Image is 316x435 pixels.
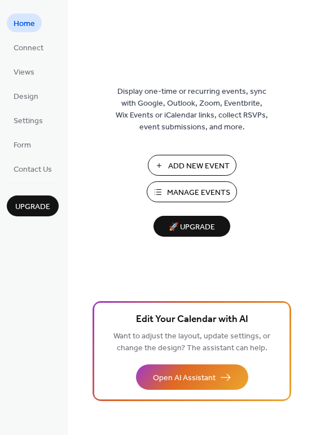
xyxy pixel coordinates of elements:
[14,115,43,127] span: Settings
[14,140,31,151] span: Form
[14,18,35,30] span: Home
[7,62,41,81] a: Views
[7,14,42,32] a: Home
[136,364,248,390] button: Open AI Assistant
[7,195,59,216] button: Upgrade
[14,91,38,103] span: Design
[7,86,45,105] a: Design
[116,86,268,133] span: Display one-time or recurring events, sync with Google, Outlook, Zoom, Eventbrite, Wix Events or ...
[136,312,248,328] span: Edit Your Calendar with AI
[15,201,50,213] span: Upgrade
[160,220,223,235] span: 🚀 Upgrade
[168,160,230,172] span: Add New Event
[7,38,50,56] a: Connect
[7,111,50,129] a: Settings
[147,181,237,202] button: Manage Events
[14,42,43,54] span: Connect
[7,159,59,178] a: Contact Us
[167,187,230,199] span: Manage Events
[7,135,38,154] a: Form
[153,372,216,384] span: Open AI Assistant
[148,155,236,176] button: Add New Event
[14,164,52,176] span: Contact Us
[153,216,230,237] button: 🚀 Upgrade
[14,67,34,79] span: Views
[113,329,270,356] span: Want to adjust the layout, update settings, or change the design? The assistant can help.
